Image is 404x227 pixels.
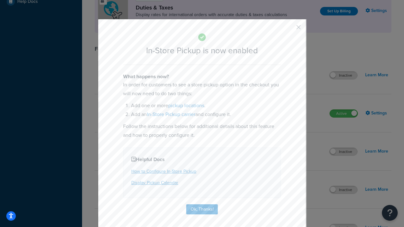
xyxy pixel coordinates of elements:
h4: Helpful Docs [131,156,273,163]
a: pickup locations [168,102,204,109]
li: Add an and configure it. [131,110,281,119]
a: Display Pickup Calendar [131,179,178,186]
p: In order for customers to see a store pickup option in the checkout you will now need to do two t... [123,80,281,98]
p: Follow the instructions below for additional details about this feature and how to properly confi... [123,122,281,140]
a: How to Configure In-Store Pickup [131,168,196,175]
li: Add one or more . [131,101,281,110]
h4: What happens now? [123,73,281,80]
h2: In-Store Pickup is now enabled [123,46,281,55]
a: In-Store Pickup carrier [147,111,195,118]
button: Ok, Thanks! [186,204,218,214]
